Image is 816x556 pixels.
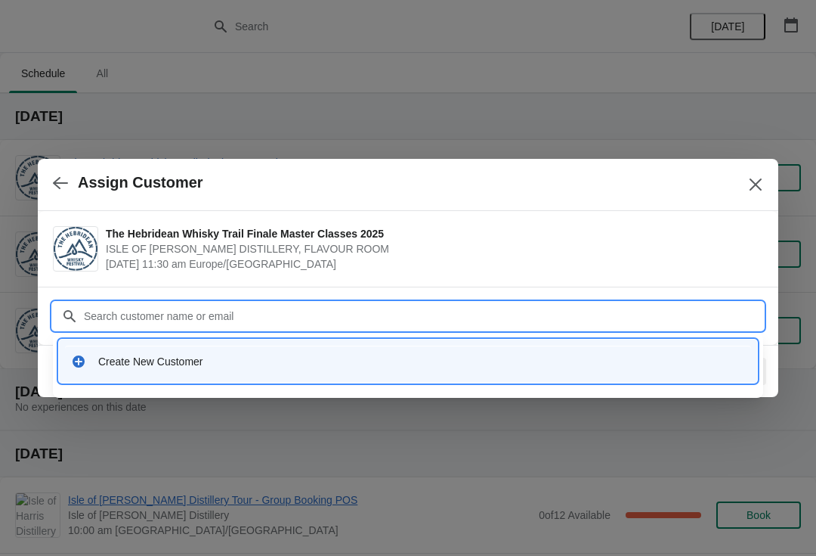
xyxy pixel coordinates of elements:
[106,241,756,256] span: ISLE OF [PERSON_NAME] DISTILLERY, FLAVOUR ROOM
[106,226,756,241] span: The Hebridean Whisky Trail Finale Master Classes 2025
[83,303,763,330] input: Search customer name or email
[742,171,769,198] button: Close
[78,174,203,191] h2: Assign Customer
[106,256,756,272] span: [DATE] 11:30 am Europe/[GEOGRAPHIC_DATA]
[98,354,745,369] div: Create New Customer
[54,227,97,271] img: The Hebridean Whisky Trail Finale Master Classes 2025 | ISLE OF HARRIS DISTILLERY, FLAVOUR ROOM |...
